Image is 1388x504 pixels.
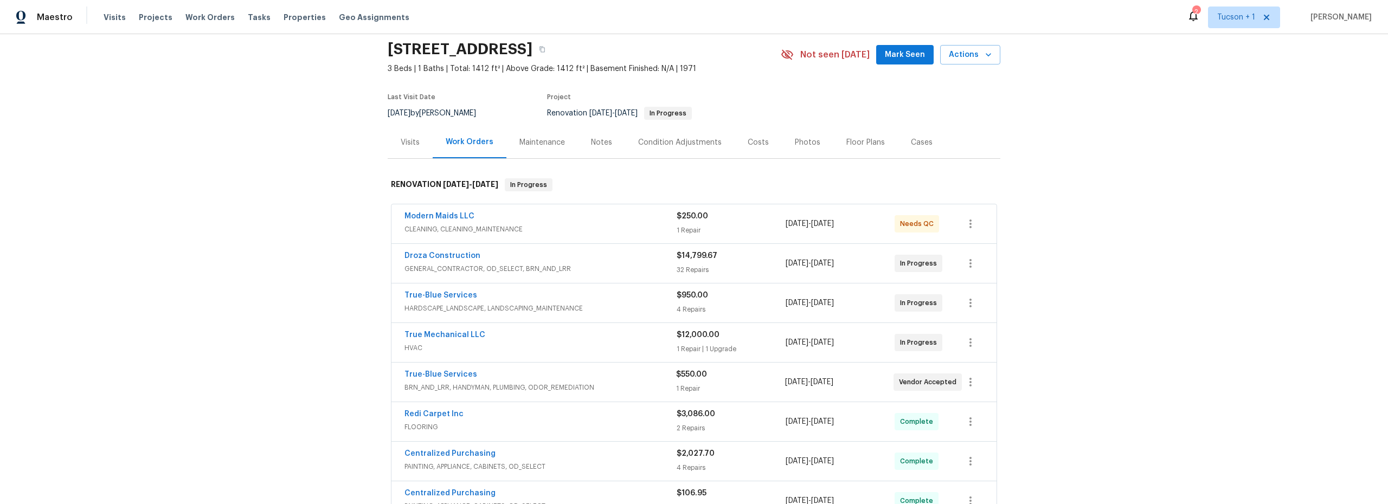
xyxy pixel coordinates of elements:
[388,44,532,55] h2: [STREET_ADDRESS]
[885,48,925,62] span: Mark Seen
[506,179,551,190] span: In Progress
[248,14,271,21] span: Tasks
[785,377,833,387] span: -
[284,12,326,23] span: Properties
[786,416,834,427] span: -
[786,298,834,308] span: -
[388,94,435,100] span: Last Visit Date
[900,258,941,269] span: In Progress
[811,457,834,465] span: [DATE]
[786,457,808,465] span: [DATE]
[391,178,498,191] h6: RENOVATION
[185,12,235,23] span: Work Orders
[900,337,941,348] span: In Progress
[339,12,409,23] span: Geo Assignments
[795,137,820,148] div: Photos
[1192,7,1200,17] div: 2
[846,137,885,148] div: Floor Plans
[591,137,612,148] div: Notes
[401,137,420,148] div: Visits
[404,461,677,472] span: PAINTING, APPLIANCE, CABINETS, OD_SELECT
[645,110,691,117] span: In Progress
[786,339,808,346] span: [DATE]
[589,109,638,117] span: -
[786,299,808,307] span: [DATE]
[811,378,833,386] span: [DATE]
[37,12,73,23] span: Maestro
[876,45,934,65] button: Mark Seen
[519,137,565,148] div: Maintenance
[404,263,677,274] span: GENERAL_CONTRACTOR, OD_SELECT, BRN_AND_LRR
[388,63,781,74] span: 3 Beds | 1 Baths | Total: 1412 ft² | Above Grade: 1412 ft² | Basement Finished: N/A | 1971
[388,107,489,120] div: by [PERSON_NAME]
[404,410,464,418] a: Redi Carpet Inc
[900,456,937,467] span: Complete
[404,382,676,393] span: BRN_AND_LRR, HANDYMAN, PLUMBING, ODOR_REMEDIATION
[900,416,937,427] span: Complete
[940,45,1000,65] button: Actions
[677,344,786,354] div: 1 Repair | 1 Upgrade
[443,180,469,188] span: [DATE]
[404,422,677,432] span: FLOORING
[676,371,707,378] span: $550.00
[547,109,692,117] span: Renovation
[811,299,834,307] span: [DATE]
[677,423,786,434] div: 2 Repairs
[677,462,786,473] div: 4 Repairs
[677,225,786,236] div: 1 Repair
[589,109,612,117] span: [DATE]
[786,220,808,228] span: [DATE]
[811,418,834,425] span: [DATE]
[104,12,126,23] span: Visits
[677,292,708,299] span: $950.00
[811,220,834,228] span: [DATE]
[786,337,834,348] span: -
[532,40,552,59] button: Copy Address
[677,252,717,260] span: $14,799.67
[404,450,496,457] a: Centralized Purchasing
[547,94,571,100] span: Project
[388,167,1000,202] div: RENOVATION [DATE]-[DATE]In Progress
[911,137,933,148] div: Cases
[677,212,708,220] span: $250.00
[404,343,677,353] span: HVAC
[139,12,172,23] span: Projects
[404,252,480,260] a: Droza Construction
[677,489,706,497] span: $106.95
[404,292,477,299] a: True-Blue Services
[388,109,410,117] span: [DATE]
[786,260,808,267] span: [DATE]
[676,383,785,394] div: 1 Repair
[472,180,498,188] span: [DATE]
[1217,12,1255,23] span: Tucson + 1
[677,450,715,457] span: $2,027.70
[748,137,769,148] div: Costs
[443,180,498,188] span: -
[786,456,834,467] span: -
[786,258,834,269] span: -
[786,418,808,425] span: [DATE]
[900,298,941,308] span: In Progress
[677,304,786,315] div: 4 Repairs
[404,331,485,339] a: True Mechanical LLC
[949,48,992,62] span: Actions
[900,218,938,229] span: Needs QC
[785,378,808,386] span: [DATE]
[786,218,834,229] span: -
[615,109,638,117] span: [DATE]
[800,49,870,60] span: Not seen [DATE]
[404,224,677,235] span: CLEANING, CLEANING_MAINTENANCE
[677,410,715,418] span: $3,086.00
[677,331,719,339] span: $12,000.00
[811,339,834,346] span: [DATE]
[404,371,477,378] a: True-Blue Services
[404,212,474,220] a: Modern Maids LLC
[1306,12,1372,23] span: [PERSON_NAME]
[811,260,834,267] span: [DATE]
[677,264,786,275] div: 32 Repairs
[899,377,961,387] span: Vendor Accepted
[404,489,496,497] a: Centralized Purchasing
[638,137,722,148] div: Condition Adjustments
[404,303,677,314] span: HARDSCAPE_LANDSCAPE, LANDSCAPING_MAINTENANCE
[446,137,493,147] div: Work Orders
